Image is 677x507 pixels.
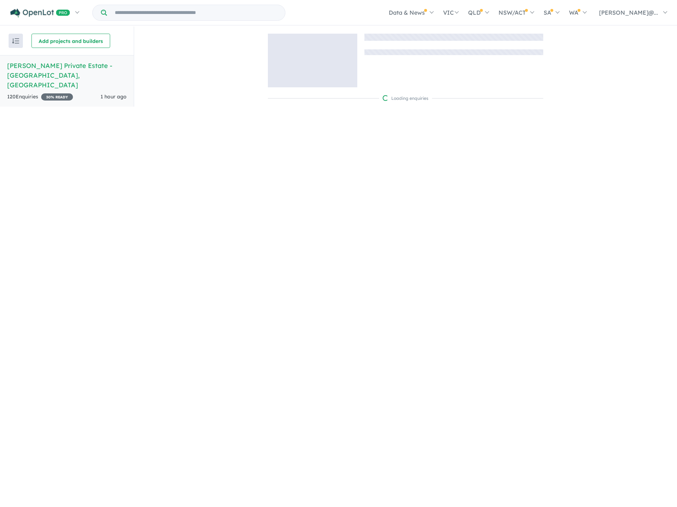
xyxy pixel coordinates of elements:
img: sort.svg [12,38,19,44]
button: Add projects and builders [31,34,110,48]
div: 120 Enquir ies [7,93,73,101]
div: Loading enquiries [383,95,428,102]
input: Try estate name, suburb, builder or developer [108,5,284,20]
img: Openlot PRO Logo White [10,9,70,18]
span: 30 % READY [41,93,73,101]
span: [PERSON_NAME]@... [599,9,658,16]
h5: [PERSON_NAME] Private Estate - [GEOGRAPHIC_DATA] , [GEOGRAPHIC_DATA] [7,61,127,90]
span: 1 hour ago [100,93,127,100]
